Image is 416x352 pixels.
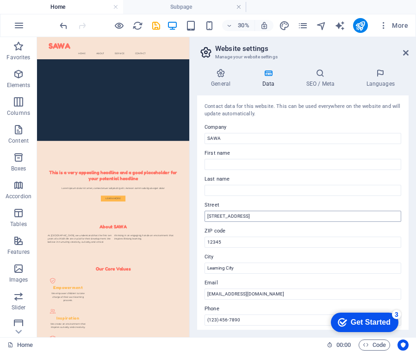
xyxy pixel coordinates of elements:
h3: Manage your website settings [215,53,390,61]
p: Elements [7,82,31,89]
span: : [343,341,344,348]
p: Features [7,248,30,256]
i: Publish [355,20,366,31]
p: Content [8,137,29,145]
button: undo [58,20,69,31]
span: 00 00 [336,339,351,351]
p: Slider [12,304,26,311]
button: design [279,20,290,31]
label: First name [205,148,401,159]
h4: Data [248,69,292,88]
i: Design (Ctrl+Alt+Y) [279,20,290,31]
div: Get Started [28,10,68,19]
button: Click here to leave preview mode and continue editing [113,20,124,31]
p: Boxes [11,165,26,172]
div: 3 [69,2,79,11]
p: Favorites [6,54,30,61]
label: ZIP code [205,226,401,237]
a: Click to cancel selection. Double-click to open Pages [7,339,33,351]
button: More [375,18,412,33]
h6: 30% [236,20,251,31]
label: Street [205,200,401,211]
i: Reload page [132,20,143,31]
p: Tables [10,220,27,228]
button: navigator [316,20,327,31]
p: Columns [7,109,30,117]
button: text_generator [335,20,346,31]
h4: Languages [352,69,409,88]
label: Company [205,122,401,133]
i: Undo: Change preview image (Ctrl+Z) [58,20,69,31]
button: pages [298,20,309,31]
button: publish [353,18,368,33]
p: Accordion [6,193,31,200]
label: City [205,251,401,263]
button: save [150,20,161,31]
button: Code [359,339,390,351]
label: Last name [205,174,401,185]
h4: Subpage [123,2,246,12]
h4: SEO / Meta [292,69,352,88]
i: Navigator [316,20,327,31]
button: reload [132,20,143,31]
h2: Website settings [215,44,409,53]
label: Mobile [205,329,401,340]
span: More [379,21,408,30]
label: Email [205,277,401,289]
p: Images [9,276,28,283]
span: Code [363,339,386,351]
h6: Session time [327,339,351,351]
div: Contact data for this website. This can be used everywhere on the website and will update automat... [205,103,401,118]
h4: General [197,69,248,88]
i: On resize automatically adjust zoom level to fit chosen device. [260,21,268,30]
label: Phone [205,303,401,314]
div: Get Started 3 items remaining, 40% complete [8,5,76,24]
button: 30% [222,20,255,31]
button: Usercentrics [397,339,409,351]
